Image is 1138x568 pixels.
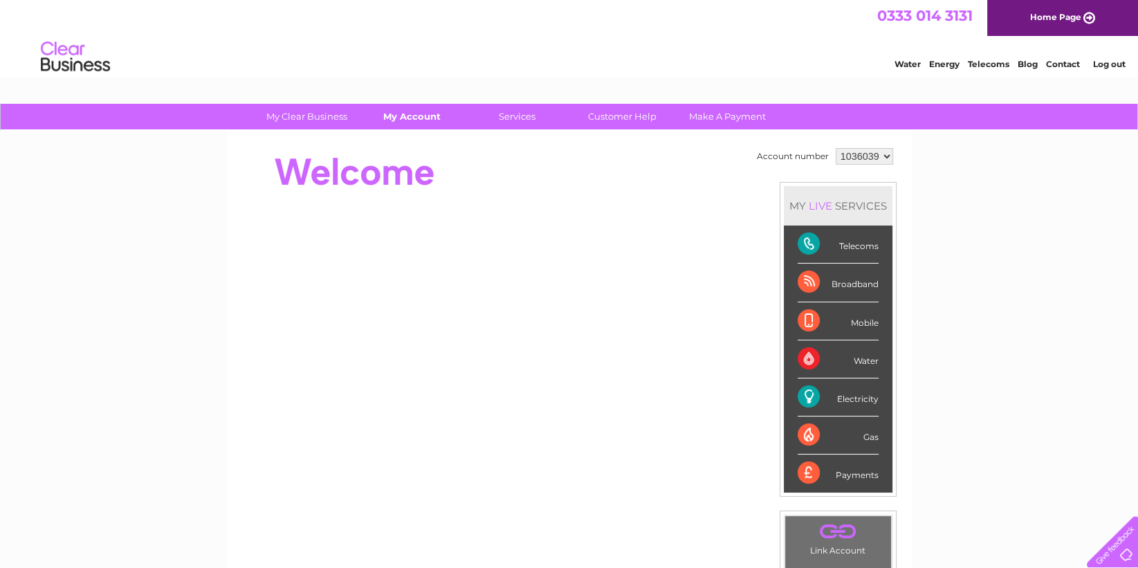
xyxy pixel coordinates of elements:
td: Account number [753,145,832,168]
div: LIVE [806,199,835,212]
a: Telecoms [968,59,1009,69]
td: Link Account [784,515,892,559]
div: Water [798,340,879,378]
a: Customer Help [565,104,679,129]
a: Log out [1092,59,1125,69]
a: Services [460,104,574,129]
img: logo.png [40,36,111,78]
div: Clear Business is a trading name of Verastar Limited (registered in [GEOGRAPHIC_DATA] No. 3667643... [243,8,897,67]
div: Payments [798,455,879,492]
div: Electricity [798,378,879,416]
div: Telecoms [798,226,879,264]
a: Make A Payment [670,104,784,129]
a: . [789,520,888,544]
div: Broadband [798,264,879,302]
div: Gas [798,416,879,455]
div: Mobile [798,302,879,340]
a: 0333 014 3131 [877,7,973,24]
a: Blog [1018,59,1038,69]
a: My Account [355,104,469,129]
a: Energy [929,59,960,69]
a: My Clear Business [250,104,364,129]
div: MY SERVICES [784,186,892,226]
a: Contact [1046,59,1080,69]
a: Water [894,59,921,69]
